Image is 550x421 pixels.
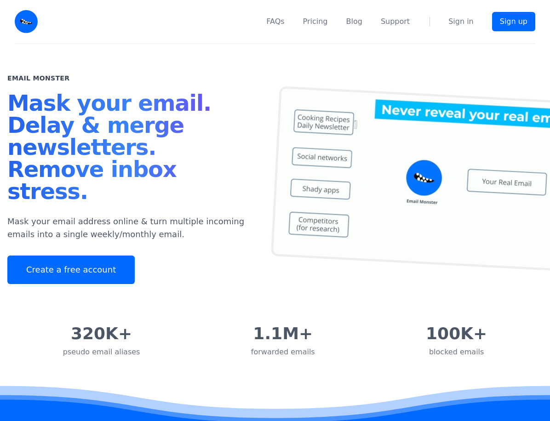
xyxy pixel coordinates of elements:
[346,16,362,27] a: Blog
[381,16,410,27] a: Support
[492,12,535,31] a: Sign up
[266,16,284,27] a: FAQs
[303,16,328,27] a: Pricing
[7,74,69,83] h2: Email Monster
[426,324,487,343] div: 100K+
[15,10,38,33] img: Email Monster
[7,92,253,206] h1: Mask your email. Delay & merge newsletters. Remove inbox stress.
[426,347,487,358] div: blocked emails
[448,16,474,27] a: Sign in
[63,324,140,343] div: 320K+
[251,324,315,343] div: 1.1M+
[7,215,253,241] p: Mask your email address online & turn multiple incoming emails into a single weekly/monthly email.
[251,347,315,358] div: forwarded emails
[63,347,140,358] div: pseudo email aliases
[7,256,135,284] a: Create a free account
